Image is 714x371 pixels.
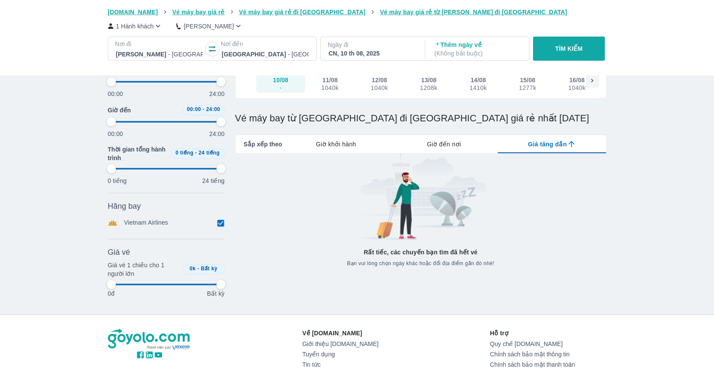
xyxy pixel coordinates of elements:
div: 16/08 [569,76,585,84]
span: 24 tiếng [199,150,220,156]
span: - [197,266,199,272]
div: 15/08 [520,76,536,84]
p: Giá vé 1 chiều cho 1 người lớn [108,261,179,278]
span: Giờ đến nơi [427,140,461,148]
p: Bất kỳ [207,289,224,298]
div: 1040k [371,84,388,91]
div: 1208k [420,84,437,91]
span: Bạn vui lòng chọn ngày khác hoặc đổi địa điểm gần đó nhé! [347,260,494,267]
span: Giờ khởi hành [316,140,356,148]
div: 10/08 [273,76,288,84]
div: 14/08 [471,76,486,84]
div: 1277k [519,84,536,91]
p: 24 tiếng [202,176,224,185]
p: Hỗ trợ [490,329,607,337]
div: scrollable day and price [256,74,585,93]
p: Vietnam Airlines [124,218,169,228]
p: 0 tiếng [108,176,127,185]
span: 0 tiếng [175,150,193,156]
div: CN, 10 th 08, 2025 [328,49,415,58]
span: 24:00 [206,106,220,112]
span: Giờ đến [108,106,131,114]
h1: Vé máy bay từ [GEOGRAPHIC_DATA] đi [GEOGRAPHIC_DATA] giá rẻ nhất [DATE] [235,112,607,124]
span: [DOMAIN_NAME] [108,9,158,15]
span: Giá vé [108,247,130,257]
div: 11/08 [322,76,338,84]
button: TÌM KIẾM [533,37,605,61]
span: Vé máy bay giá rẻ đi [GEOGRAPHIC_DATA] [239,9,365,15]
a: Tuyển dụng [302,351,378,358]
span: 00:00 [187,106,201,112]
p: 24:00 [209,90,225,98]
div: 12/08 [372,76,387,84]
div: lab API tabs example [282,135,606,153]
span: - [195,150,197,156]
span: - [202,106,204,112]
div: 1040k [568,84,585,91]
div: 13/08 [421,76,437,84]
p: 1 Hành khách [116,22,154,31]
a: Chính sách bảo mật thông tin [490,351,607,358]
p: [PERSON_NAME] [184,22,234,31]
p: Ngày đi [328,40,416,49]
p: Thêm ngày về [435,40,521,58]
p: Rất tiếc, các chuyến bạn tìm đã hết vé [364,248,478,257]
span: Vé máy bay giá rẻ [172,9,225,15]
p: Nơi đến [221,40,310,48]
p: Về [DOMAIN_NAME] [302,329,378,337]
span: Vé máy bay giá rẻ từ [PERSON_NAME] đi [GEOGRAPHIC_DATA] [380,9,567,15]
button: [PERSON_NAME] [176,22,243,31]
p: 00:00 [108,90,123,98]
p: TÌM KIẾM [555,44,583,53]
p: 00:00 [108,130,123,138]
img: logo [108,329,191,350]
div: - [273,84,288,91]
a: Giới thiệu [DOMAIN_NAME] [302,340,378,347]
a: Tin tức [302,361,378,368]
span: Thời gian tổng hành trình [108,145,167,162]
p: Nơi đi [115,40,204,48]
span: 0k [190,266,196,272]
span: Bất kỳ [201,266,218,272]
p: ( Không bắt buộc ) [435,49,521,58]
span: Giá tăng dần [528,140,567,148]
a: Quy chế [DOMAIN_NAME] [490,340,607,347]
div: 1040k [322,84,339,91]
div: 1410k [469,84,487,91]
img: banner [347,154,494,241]
a: Chính sách bảo mật thanh toán [490,361,607,368]
span: Hãng bay [108,201,141,211]
nav: breadcrumb [108,8,607,16]
p: 0đ [108,289,115,298]
button: 1 Hành khách [108,22,163,31]
p: 24:00 [209,130,225,138]
span: Sắp xếp theo [244,140,282,148]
